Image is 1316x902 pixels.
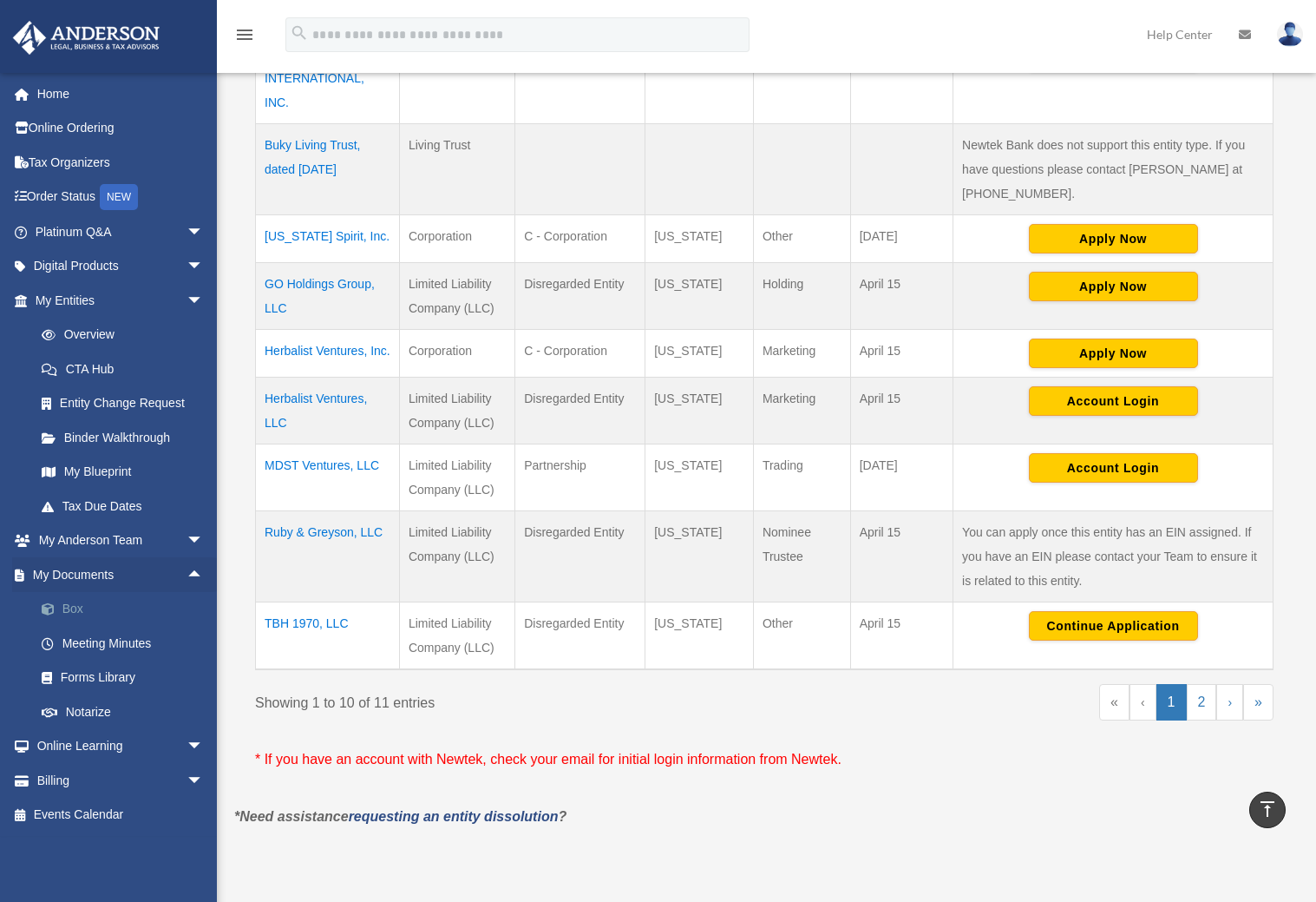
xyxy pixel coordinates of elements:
td: Consulting [753,32,850,123]
td: April 15 [850,602,953,669]
img: User Pic [1277,22,1303,47]
td: [US_STATE] [645,602,754,669]
span: arrow_drop_down [187,249,221,285]
a: Entity Change Request [24,386,221,421]
span: arrow_drop_down [187,214,221,250]
a: Notarize [24,695,230,729]
a: Tax Due Dates [24,489,221,523]
td: Partnership [515,444,645,510]
a: Online Learningarrow_drop_down [12,729,230,764]
td: C - Corporation [515,214,645,262]
a: My Entitiesarrow_drop_down [12,283,221,318]
a: Digital Productsarrow_drop_down [12,249,230,284]
td: GO Holdings Group, LLC [256,262,400,329]
td: Other [753,602,850,669]
a: Previous [1129,684,1156,721]
button: Apply Now [1029,339,1198,368]
td: Other [753,214,850,262]
td: C - Corporation [515,329,645,377]
td: Corporation [399,329,514,377]
div: Showing 1 to 10 of 11 entries [255,684,751,715]
td: Limited Liability Company (LLC) [399,510,514,602]
a: Last [1243,684,1273,721]
a: Box [24,592,230,627]
span: arrow_drop_down [187,763,221,799]
i: menu [234,24,255,45]
td: April 15 [850,377,953,444]
span: arrow_drop_down [187,523,221,559]
a: Account Login [1029,459,1198,473]
td: Limited Liability Company (LLC) [399,377,514,444]
td: Nominee Trustee [753,510,850,602]
i: vertical_align_top [1257,799,1278,820]
div: NEW [100,184,138,210]
span: arrow_drop_down [187,283,221,319]
td: Corporation [399,32,514,123]
a: 2 [1187,684,1217,721]
a: First [1099,684,1129,721]
td: BUKY INTERNATIONAL, INC. [256,32,400,123]
td: [US_STATE] [645,377,754,444]
td: Limited Liability Company (LLC) [399,444,514,510]
td: [US_STATE] [645,32,754,123]
a: CTA Hub [24,352,221,386]
td: You can apply once this entity has an EIN assigned. If you have an EIN please contact your Team t... [953,510,1273,602]
span: arrow_drop_down [187,729,221,765]
em: *Need assistance ? [234,809,566,824]
a: Meeting Minutes [24,626,230,661]
td: Herbalist Ventures, LLC [256,377,400,444]
td: [US_STATE] [645,262,754,329]
a: My Blueprint [24,455,221,490]
td: Disregarded Entity [515,262,645,329]
i: search [290,23,309,43]
a: Binder Walkthrough [24,420,221,455]
td: [US_STATE] [645,444,754,510]
a: Tax Organizers [12,145,230,180]
td: MDST Ventures, LLC [256,444,400,510]
td: Living Trust [399,123,514,214]
td: Limited Liability Company (LLC) [399,602,514,669]
p: * If you have an account with Newtek, check your email for initial login information from Newtek. [255,747,1273,772]
a: Online Ordering [12,111,230,146]
a: menu [234,30,255,45]
td: [DATE] [850,214,953,262]
button: Account Login [1029,453,1198,483]
button: Continue Application [1029,611,1198,641]
a: vertical_align_top [1249,792,1286,828]
a: My Documentsarrow_drop_up [12,557,230,592]
a: Billingarrow_drop_down [12,763,230,798]
img: Anderson Advisors Platinum Portal [8,21,165,55]
span: arrow_drop_up [187,557,221,593]
td: [US_STATE] [645,214,754,262]
a: Events Calendar [12,798,230,833]
a: Next [1216,684,1243,721]
td: April 15 [850,329,953,377]
td: Ruby & Greyson, LLC [256,510,400,602]
td: Marketing [753,329,850,377]
td: Corporation [399,214,514,262]
a: Account Login [1029,392,1198,406]
td: Holding [753,262,850,329]
td: Trading [753,444,850,510]
button: Account Login [1029,386,1198,416]
td: [US_STATE] [645,510,754,602]
button: Apply Now [1029,272,1198,301]
button: Apply Now [1029,224,1198,253]
td: April 15 [850,510,953,602]
td: Herbalist Ventures, Inc. [256,329,400,377]
td: Disregarded Entity [515,602,645,669]
td: [US_STATE] [645,329,754,377]
a: Overview [24,318,213,352]
a: Platinum Q&Aarrow_drop_down [12,214,230,249]
a: My Anderson Teamarrow_drop_down [12,523,230,558]
td: Disregarded Entity [515,377,645,444]
td: Marketing [753,377,850,444]
td: April 15 [850,262,953,329]
a: Order StatusNEW [12,180,230,215]
td: Newtek Bank does not support this entity type. If you have questions please contact [PERSON_NAME]... [953,123,1273,214]
td: Buky Living Trust, dated [DATE] [256,123,400,214]
td: Limited Liability Company (LLC) [399,262,514,329]
td: TBH 1970, LLC [256,602,400,669]
td: C - Corporation [515,32,645,123]
a: 1 [1156,684,1187,721]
